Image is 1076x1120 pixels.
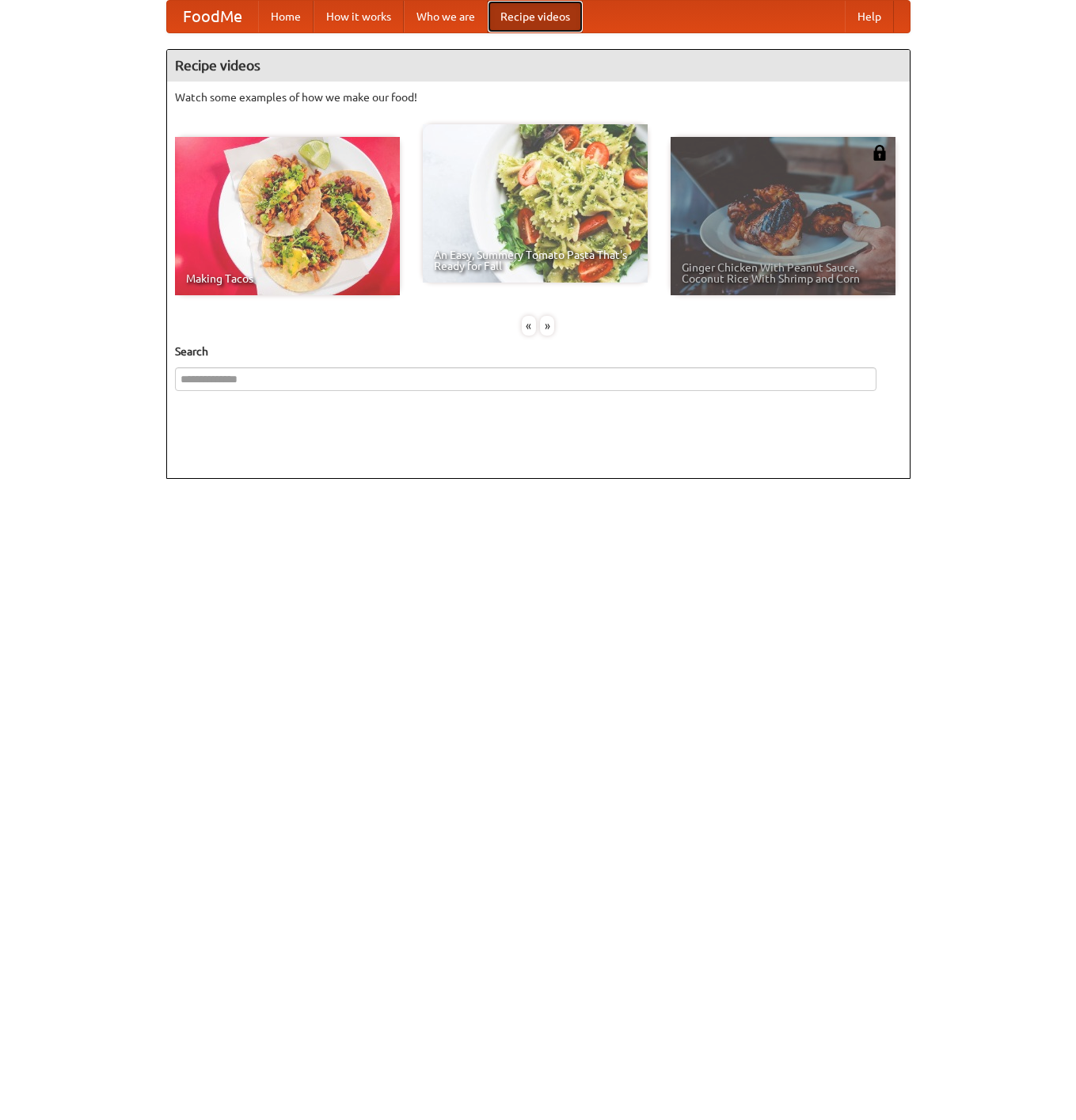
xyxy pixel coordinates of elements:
h5: Search [175,344,902,359]
a: Making Tacos [175,137,400,295]
a: Who we are [404,1,488,32]
p: Watch some examples of how we make our food! [175,89,902,105]
img: 483408.png [872,145,888,161]
span: Making Tacos [186,273,389,284]
a: Home [258,1,314,32]
a: Help [845,1,894,32]
a: How it works [314,1,404,32]
a: FoodMe [167,1,258,32]
div: » [540,316,554,336]
span: An Easy, Summery Tomato Pasta That's Ready for Fall [434,249,637,271]
h4: Recipe videos [167,50,910,82]
div: « [522,316,536,336]
a: An Easy, Summery Tomato Pasta That's Ready for Fall [423,124,648,283]
a: Recipe videos [488,1,583,32]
